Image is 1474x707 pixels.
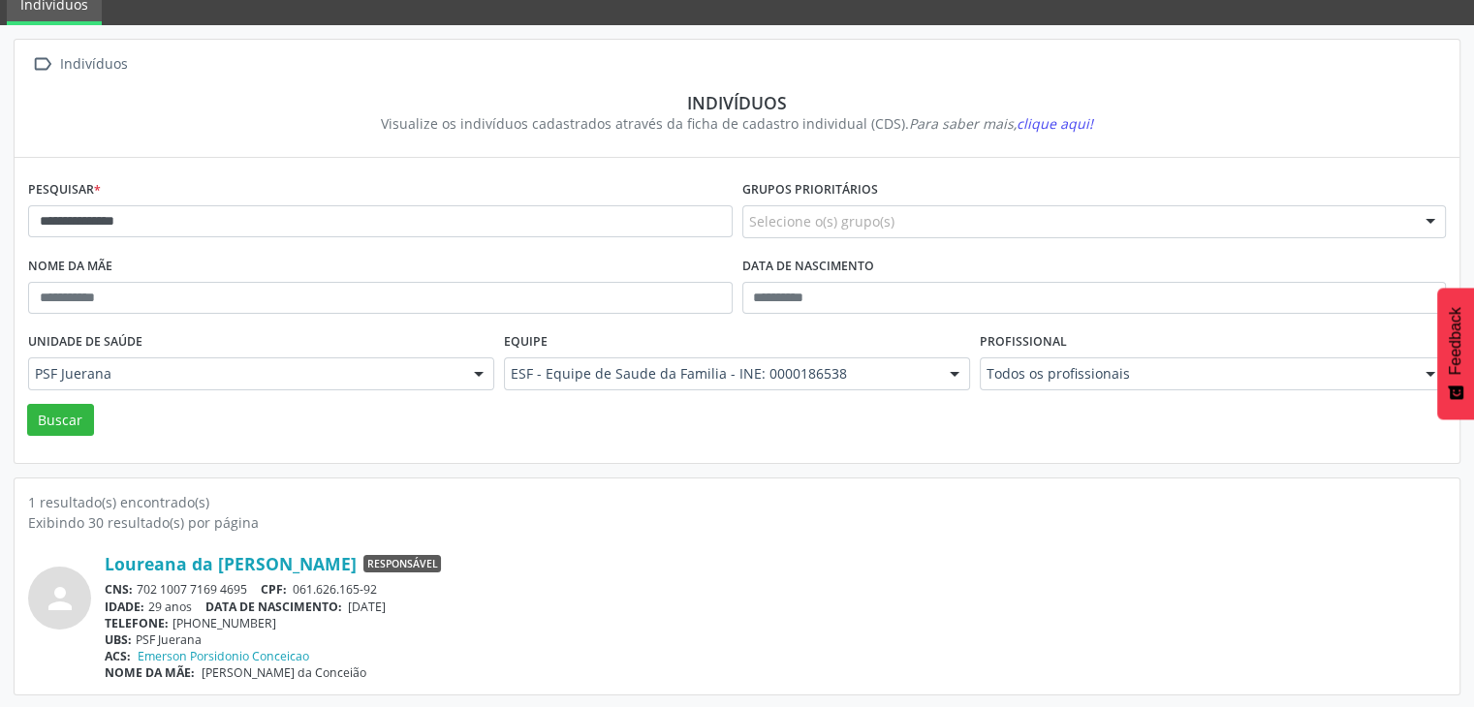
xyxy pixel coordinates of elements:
[27,404,94,437] button: Buscar
[42,113,1432,134] div: Visualize os indivíduos cadastrados através da ficha de cadastro individual (CDS).
[105,599,1446,615] div: 29 anos
[105,648,131,664] span: ACS:
[742,175,878,205] label: Grupos prioritários
[749,211,894,231] span: Selecione o(s) grupo(s)
[909,114,1093,133] i: Para saber mais,
[980,327,1067,357] label: Profissional
[28,252,112,282] label: Nome da mãe
[35,364,455,384] span: PSF Juerana
[348,599,386,615] span: [DATE]
[42,92,1432,113] div: Indivíduos
[987,364,1406,384] span: Todos os profissionais
[1017,114,1093,133] span: clique aqui!
[28,512,1446,533] div: Exibindo 30 resultado(s) por página
[105,599,144,615] span: IDADE:
[28,50,56,78] i: 
[105,581,133,598] span: CNS:
[742,252,874,282] label: Data de nascimento
[28,175,101,205] label: Pesquisar
[28,327,142,357] label: Unidade de saúde
[105,553,357,574] a: Loureana da [PERSON_NAME]
[202,664,366,681] span: [PERSON_NAME] da Conceião
[28,492,1446,512] div: 1 resultado(s) encontrado(s)
[105,615,1446,631] div: [PHONE_NUMBER]
[28,50,131,78] a:  Indivíduos
[43,581,78,616] i: person
[511,364,930,384] span: ESF - Equipe de Saude da Familia - INE: 0000186538
[138,648,309,664] a: Emerson Porsidonio Conceicao
[293,581,377,598] span: 061.626.165-92
[105,581,1446,598] div: 702 1007 7169 4695
[105,664,195,681] span: NOME DA MÃE:
[363,555,441,572] span: Responsável
[1447,307,1464,375] span: Feedback
[504,327,548,357] label: Equipe
[105,631,1446,648] div: PSF Juerana
[105,631,132,648] span: UBS:
[1437,288,1474,419] button: Feedback - Mostrar pesquisa
[205,599,342,615] span: DATA DE NASCIMENTO:
[105,615,169,631] span: TELEFONE:
[56,50,131,78] div: Indivíduos
[261,581,287,598] span: CPF:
